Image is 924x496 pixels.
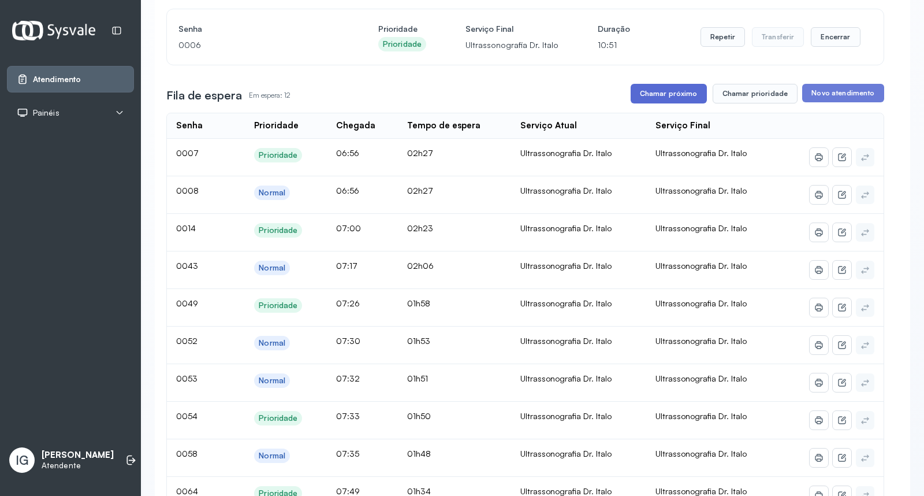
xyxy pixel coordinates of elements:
[259,188,285,198] div: Normal
[407,298,430,308] span: 01h58
[336,411,360,421] span: 07:33
[336,148,359,158] span: 06:56
[383,39,422,49] div: Prioridade
[176,449,198,458] span: 0058
[520,261,637,271] div: Ultrassonografia Dr. Italo
[176,411,198,421] span: 0054
[176,120,203,131] div: Senha
[655,411,747,421] span: Ultrassonografia Dr. Italo
[655,148,747,158] span: Ultrassonografia Dr. Italo
[655,373,747,383] span: Ultrassonografia Dr. Italo
[259,413,297,423] div: Prioridade
[259,225,297,235] div: Prioridade
[336,373,360,383] span: 07:32
[176,298,198,308] span: 0049
[12,21,95,40] img: Logotipo do estabelecimento
[254,120,299,131] div: Prioridade
[407,186,433,195] span: 02h27
[407,449,431,458] span: 01h48
[811,27,860,47] button: Encerrar
[42,450,114,461] p: [PERSON_NAME]
[33,75,81,84] span: Atendimento
[176,261,198,271] span: 0043
[752,27,804,47] button: Transferir
[713,84,798,103] button: Chamar prioridade
[520,298,637,309] div: Ultrassonografia Dr. Italo
[176,223,196,233] span: 0014
[176,148,199,158] span: 0007
[336,223,361,233] span: 07:00
[42,461,114,471] p: Atendente
[249,87,290,103] p: Em espera: 12
[598,37,630,53] p: 10:51
[655,486,747,496] span: Ultrassonografia Dr. Italo
[520,373,637,384] div: Ultrassonografia Dr. Italo
[407,411,431,421] span: 01h50
[520,186,637,196] div: Ultrassonografia Dr. Italo
[336,449,359,458] span: 07:35
[520,148,637,158] div: Ultrassonografia Dr. Italo
[655,120,710,131] div: Serviço Final
[655,336,747,346] span: Ultrassonografia Dr. Italo
[33,108,59,118] span: Painéis
[520,223,637,234] div: Ultrassonografia Dr. Italo
[259,376,285,386] div: Normal
[176,186,199,195] span: 0008
[336,486,360,496] span: 07:49
[176,486,198,496] span: 0064
[655,186,747,195] span: Ultrassonografia Dr. Italo
[407,486,431,496] span: 01h34
[407,120,480,131] div: Tempo de espera
[701,27,745,47] button: Repetir
[336,336,360,346] span: 07:30
[336,298,360,308] span: 07:26
[407,261,434,271] span: 02h06
[520,411,637,421] div: Ultrassonografia Dr. Italo
[336,186,359,195] span: 06:56
[655,298,747,308] span: Ultrassonografia Dr. Italo
[407,373,428,383] span: 01h51
[259,301,297,310] div: Prioridade
[336,261,357,271] span: 07:17
[465,21,558,37] h4: Serviço Final
[802,84,884,102] button: Novo atendimento
[407,148,433,158] span: 02h27
[655,223,747,233] span: Ultrassonografia Dr. Italo
[336,120,375,131] div: Chegada
[655,449,747,458] span: Ultrassonografia Dr. Italo
[520,120,577,131] div: Serviço Atual
[178,21,339,37] h4: Senha
[465,37,558,53] p: Ultrassonografia Dr. Italo
[259,263,285,273] div: Normal
[407,223,433,233] span: 02h23
[407,336,430,346] span: 01h53
[598,21,630,37] h4: Duração
[178,37,339,53] p: 0006
[631,84,707,103] button: Chamar próximo
[166,87,242,103] h3: Fila de espera
[176,373,198,383] span: 0053
[176,336,198,346] span: 0052
[655,261,747,271] span: Ultrassonografia Dr. Italo
[520,449,637,459] div: Ultrassonografia Dr. Italo
[520,336,637,346] div: Ultrassonografia Dr. Italo
[378,21,426,37] h4: Prioridade
[259,150,297,160] div: Prioridade
[17,73,124,85] a: Atendimento
[259,451,285,461] div: Normal
[259,338,285,348] div: Normal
